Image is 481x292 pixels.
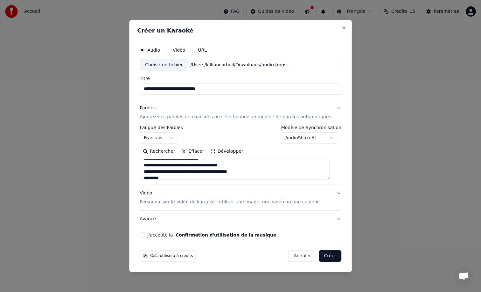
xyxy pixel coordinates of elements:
[140,125,183,130] label: Langue des Paroles
[140,185,341,210] button: VidéoPersonnaliser le vidéo de karaoké : utiliser une image, une vidéo ou une couleur
[150,253,193,259] span: Cela utilisera 5 crédits
[140,199,319,205] p: Personnaliser le vidéo de karaoké : utiliser une image, une vidéo ou une couleur
[178,146,207,157] button: Effacer
[140,211,341,227] button: Avancé
[147,233,276,237] label: J'accepte la
[140,190,319,205] div: Vidéo
[140,100,341,125] button: ParolesAjoutez des paroles de chansons ou sélectionnez un modèle de paroles automatiques
[137,28,344,33] h2: Créer un Karaoké
[281,125,341,130] label: Modèle de Synchronisation
[140,125,341,185] div: ParolesAjoutez des paroles de chansons ou sélectionnez un modèle de paroles automatiques
[319,250,341,262] button: Créer
[198,48,207,52] label: URL
[140,59,188,71] div: Choisir un fichier
[188,62,296,68] div: /Users/killiancorbeil/Downloads/audio [music].mp3
[207,146,247,157] button: Développer
[147,48,160,52] label: Audio
[140,146,178,157] button: Rechercher
[140,105,156,111] div: Paroles
[140,114,331,120] p: Ajoutez des paroles de chansons ou sélectionnez un modèle de paroles automatiques
[140,76,341,81] label: Titre
[173,48,185,52] label: Vidéo
[288,250,316,262] button: Annuler
[176,233,276,237] button: J'accepte la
